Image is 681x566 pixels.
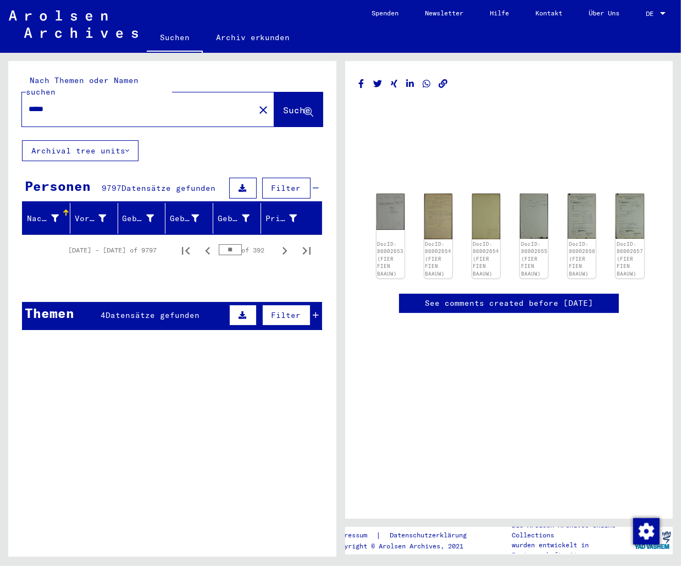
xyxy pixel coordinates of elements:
div: Prisoner # [265,213,297,224]
button: Next page [274,239,296,261]
img: Arolsen_neg.svg [9,10,138,38]
div: Geburt‏ [170,213,199,224]
div: Vorname [75,210,120,227]
a: DocID: 86002654 (FIER FIEN BAAUW) [473,241,499,277]
p: Copyright © Arolsen Archives, 2021 [333,541,480,551]
p: Die Arolsen Archives Online-Collections [512,520,632,540]
mat-header-cell: Geburt‏ [165,203,213,234]
img: 001.jpg [616,194,644,239]
div: | [333,530,480,541]
mat-header-cell: Geburtsdatum [213,203,261,234]
div: of 392 [219,245,274,255]
mat-header-cell: Prisoner # [261,203,322,234]
button: Clear [252,98,274,120]
span: Datensätze gefunden [121,183,215,193]
button: Archival tree units [22,140,139,161]
a: DocID: 86002657 (FIER FIEN BAAUW) [617,241,643,277]
a: DocID: 86002656 (FIER FIEN BAAUW) [569,241,595,277]
a: DocID: 86002654 (FIER FIEN BAAUW) [425,241,451,277]
img: 001.jpg [377,194,405,230]
button: Filter [262,305,311,326]
img: Zustimmung ändern [633,518,660,545]
div: Prisoner # [265,210,311,227]
div: Geburtsname [123,213,154,224]
div: Geburtsdatum [218,213,250,224]
div: Geburtsname [123,210,168,227]
div: Zustimmung ändern [633,518,659,544]
div: Vorname [75,213,107,224]
div: Geburt‏ [170,210,213,227]
div: Personen [25,176,91,196]
button: Share on Xing [389,77,400,91]
span: Datensätze gefunden [106,310,200,320]
a: Suchen [147,24,203,53]
span: Suche [284,105,311,116]
mat-header-cell: Nachname [23,203,70,234]
button: Previous page [197,239,219,261]
button: Suche [274,92,323,127]
div: Nachname [27,213,59,224]
div: Themen [25,303,74,323]
span: 9797 [102,183,121,193]
img: 001.jpg [520,194,548,239]
a: See comments created before [DATE] [425,298,593,309]
button: Copy link [438,77,449,91]
img: yv_logo.png [632,526,673,554]
a: Archiv erkunden [203,24,303,51]
a: DocID: 86002655 (FIER FIEN BAAUW) [521,241,547,277]
a: Impressum [333,530,376,541]
button: Share on Twitter [372,77,384,91]
button: Share on WhatsApp [421,77,433,91]
button: Share on LinkedIn [405,77,416,91]
img: 001.jpg [424,194,452,239]
button: First page [175,239,197,261]
button: Last page [296,239,318,261]
a: Datenschutzerklärung [381,530,480,541]
mat-header-cell: Geburtsname [118,203,166,234]
a: DocID: 86002653 (FIER FIEN BAAUW) [377,241,403,277]
span: DE [646,10,658,18]
button: Share on Facebook [356,77,367,91]
span: Filter [272,310,301,320]
img: 002.jpg [472,194,500,239]
div: [DATE] – [DATE] of 9797 [69,245,157,255]
mat-header-cell: Vorname [70,203,118,234]
img: 001.jpg [568,194,596,239]
mat-label: Nach Themen oder Namen suchen [26,75,139,97]
mat-icon: close [257,103,270,117]
span: 4 [101,310,106,320]
div: Geburtsdatum [218,210,263,227]
span: Filter [272,183,301,193]
p: wurden entwickelt in Partnerschaft mit [512,540,632,560]
button: Filter [262,178,311,199]
div: Nachname [27,210,73,227]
